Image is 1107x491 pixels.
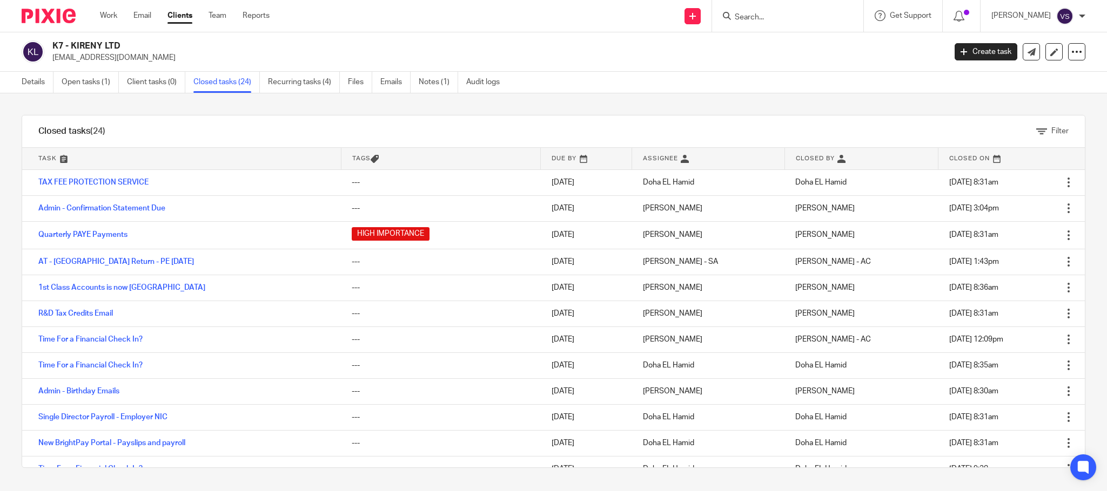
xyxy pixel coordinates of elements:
[632,456,785,482] td: Doha EL Hamid
[127,72,185,93] a: Client tasks (0)
[949,231,998,238] span: [DATE] 8:31am
[795,439,847,447] span: Doha EL Hamid
[38,310,113,317] a: R&D Tax Credits Email
[38,413,167,421] a: Single Director Payroll - Employer NIC
[62,72,119,93] a: Open tasks (1)
[352,438,530,448] div: ---
[632,169,785,195] td: Doha EL Hamid
[541,275,632,301] td: [DATE]
[348,72,372,93] a: Files
[541,404,632,430] td: [DATE]
[949,465,998,473] span: [DATE] 9:38am
[949,413,998,421] span: [DATE] 8:31am
[167,10,192,21] a: Clients
[795,204,855,212] span: [PERSON_NAME]
[795,258,871,265] span: [PERSON_NAME] - AC
[352,360,530,371] div: ---
[541,378,632,404] td: [DATE]
[22,40,44,63] img: svg%3E
[541,301,632,326] td: [DATE]
[352,386,530,397] div: ---
[955,43,1017,60] a: Create task
[268,72,340,93] a: Recurring tasks (4)
[632,221,785,249] td: [PERSON_NAME]
[632,326,785,352] td: [PERSON_NAME]
[243,10,270,21] a: Reports
[38,362,143,369] a: Time For a Financial Check In?
[632,430,785,456] td: Doha EL Hamid
[352,256,530,267] div: ---
[90,127,105,135] span: (24)
[795,310,855,317] span: [PERSON_NAME]
[38,204,165,212] a: Admin - Confirmation Statement Due
[632,275,785,301] td: [PERSON_NAME]
[632,301,785,326] td: [PERSON_NAME]
[795,284,855,291] span: [PERSON_NAME]
[38,336,143,343] a: Time For a Financial Check In?
[22,9,76,23] img: Pixie
[133,10,151,21] a: Email
[795,336,871,343] span: [PERSON_NAME] - AC
[949,362,998,369] span: [DATE] 8:35am
[795,387,855,395] span: [PERSON_NAME]
[795,179,847,186] span: Doha EL Hamid
[100,10,117,21] a: Work
[795,413,847,421] span: Doha EL Hamid
[352,177,530,188] div: ---
[949,387,998,395] span: [DATE] 8:30am
[541,456,632,482] td: [DATE]
[22,72,53,93] a: Details
[541,221,632,249] td: [DATE]
[949,310,998,317] span: [DATE] 8:31am
[1051,127,1069,135] span: Filter
[193,72,260,93] a: Closed tasks (24)
[949,258,999,265] span: [DATE] 1:43pm
[541,249,632,275] td: [DATE]
[38,126,105,137] h1: Closed tasks
[795,231,855,238] span: [PERSON_NAME]
[352,308,530,319] div: ---
[991,10,1051,21] p: [PERSON_NAME]
[795,362,847,369] span: Doha EL Hamid
[795,465,847,473] span: Doha EL Hamid
[52,52,938,63] p: [EMAIL_ADDRESS][DOMAIN_NAME]
[352,463,530,474] div: ---
[352,412,530,422] div: ---
[380,72,411,93] a: Emails
[466,72,508,93] a: Audit logs
[541,326,632,352] td: [DATE]
[541,195,632,221] td: [DATE]
[632,352,785,378] td: Doha EL Hamid
[632,249,785,275] td: [PERSON_NAME] - SA
[38,439,185,447] a: New BrightPay Portal - Payslips and payroll
[1056,8,1074,25] img: svg%3E
[38,284,205,291] a: 1st Class Accounts is now [GEOGRAPHIC_DATA]
[890,12,931,19] span: Get Support
[632,378,785,404] td: [PERSON_NAME]
[949,179,998,186] span: [DATE] 8:31am
[734,13,831,23] input: Search
[38,258,194,265] a: AT - [GEOGRAPHIC_DATA] Return - PE [DATE]
[38,465,143,473] a: Time For a Financial Check In?
[52,40,761,52] h2: K7 - KIRENY LTD
[949,204,999,212] span: [DATE] 3:04pm
[632,195,785,221] td: [PERSON_NAME]
[38,231,128,238] a: Quarterly PAYE Payments
[541,430,632,456] td: [DATE]
[419,72,458,93] a: Notes (1)
[352,282,530,293] div: ---
[352,203,530,214] div: ---
[38,179,149,186] a: TAX FEE PROTECTION SERVICE
[949,284,998,291] span: [DATE] 8:36am
[541,169,632,195] td: [DATE]
[632,404,785,430] td: Doha EL Hamid
[949,439,998,447] span: [DATE] 8:31am
[341,148,541,169] th: Tags
[541,352,632,378] td: [DATE]
[209,10,226,21] a: Team
[38,387,119,395] a: Admin - Birthday Emails
[352,334,530,345] div: ---
[949,336,1003,343] span: [DATE] 12:09pm
[352,227,430,241] span: HIGH IMPORTANCE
